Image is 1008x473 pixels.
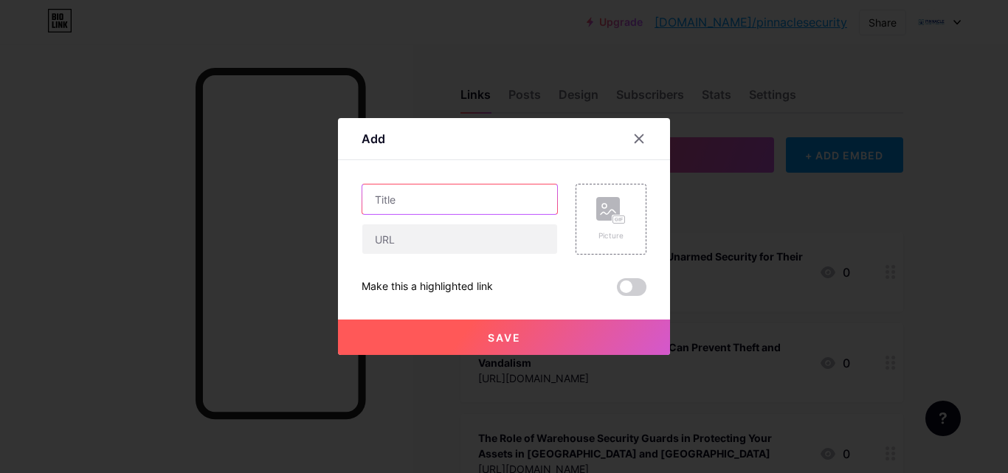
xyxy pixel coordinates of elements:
div: Add [362,130,385,148]
button: Save [338,320,670,355]
div: Make this a highlighted link [362,278,493,296]
div: Picture [596,230,626,241]
input: URL [362,224,557,254]
input: Title [362,184,557,214]
span: Save [488,331,521,344]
